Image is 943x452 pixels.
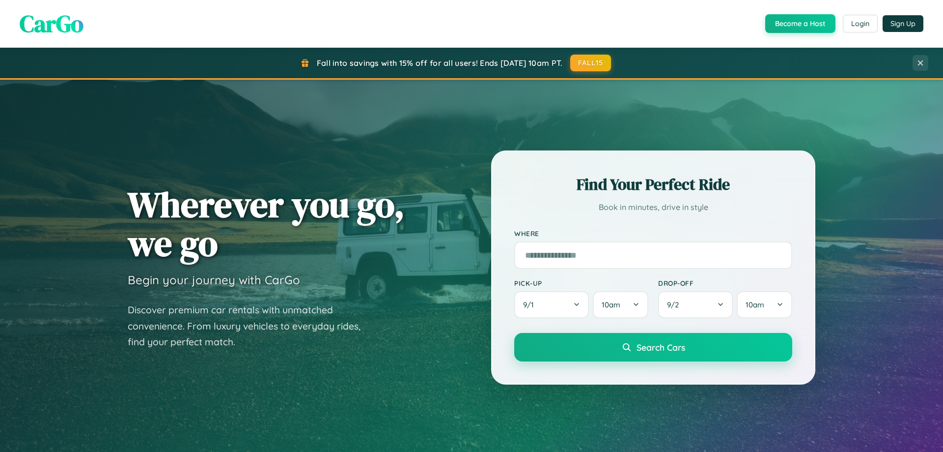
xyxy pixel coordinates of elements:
[523,300,539,309] span: 9 / 1
[128,302,373,350] p: Discover premium car rentals with unmatched convenience. From luxury vehicles to everyday rides, ...
[514,174,792,195] h2: Find Your Perfect Ride
[737,291,792,318] button: 10am
[128,272,300,287] h3: Begin your journey with CarGo
[514,333,792,362] button: Search Cars
[128,185,405,263] h1: Wherever you go, we go
[514,229,792,238] label: Where
[317,58,563,68] span: Fall into savings with 15% off for all users! Ends [DATE] 10am PT.
[765,14,835,33] button: Become a Host
[658,279,792,287] label: Drop-off
[514,291,589,318] button: 9/1
[593,291,648,318] button: 10am
[883,15,923,32] button: Sign Up
[602,300,620,309] span: 10am
[637,342,685,353] span: Search Cars
[514,200,792,214] p: Book in minutes, drive in style
[746,300,764,309] span: 10am
[658,291,733,318] button: 9/2
[514,279,648,287] label: Pick-up
[843,15,878,32] button: Login
[570,55,611,71] button: FALL15
[20,7,83,40] span: CarGo
[667,300,684,309] span: 9 / 2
